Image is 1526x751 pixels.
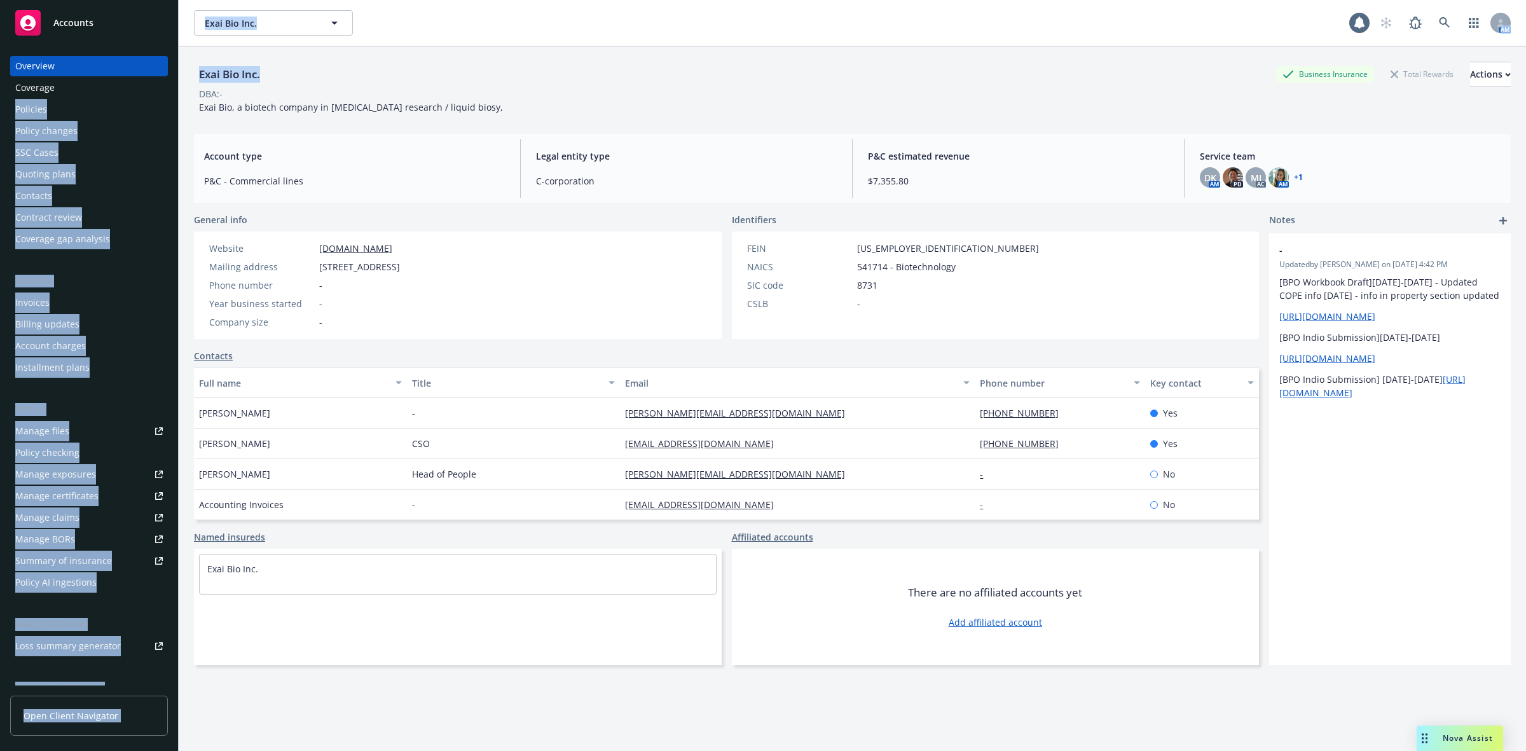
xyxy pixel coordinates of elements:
[412,467,476,481] span: Head of People
[10,314,168,334] a: Billing updates
[209,297,314,310] div: Year business started
[732,213,776,226] span: Identifiers
[199,467,270,481] span: [PERSON_NAME]
[1432,10,1457,36] a: Search
[1417,726,1503,751] button: Nova Assist
[1163,498,1175,511] span: No
[15,314,79,334] div: Billing updates
[747,260,852,273] div: NAICS
[24,709,118,722] span: Open Client Navigator
[1294,174,1303,181] a: +1
[15,357,90,378] div: Installment plans
[319,279,322,292] span: -
[199,376,388,390] div: Full name
[15,56,55,76] div: Overview
[908,585,1082,600] span: There are no affiliated accounts yet
[1163,437,1178,450] span: Yes
[1495,213,1511,228] a: add
[980,468,993,480] a: -
[10,464,168,485] span: Manage exposures
[194,368,407,398] button: Full name
[209,315,314,329] div: Company size
[980,376,1126,390] div: Phone number
[412,406,415,420] span: -
[980,438,1069,450] a: ‪[PHONE_NUMBER]‬
[15,207,82,228] div: Contract review
[1279,259,1501,270] span: Updated by [PERSON_NAME] on [DATE] 4:42 PM
[1279,310,1375,322] a: [URL][DOMAIN_NAME]
[209,279,314,292] div: Phone number
[620,368,975,398] button: Email
[207,563,258,575] a: Exai Bio Inc.
[10,507,168,528] a: Manage claims
[1279,373,1501,399] p: [BPO Indio Submission] [DATE]-[DATE]
[732,530,813,544] a: Affiliated accounts
[1268,167,1289,188] img: photo
[1269,233,1511,410] div: -Updatedby [PERSON_NAME] on [DATE] 4:42 PM[BPO Workbook Draft][DATE]-[DATE] - Updated COPE info [...
[10,293,168,313] a: Invoices
[10,121,168,141] a: Policy changes
[625,468,855,480] a: [PERSON_NAME][EMAIL_ADDRESS][DOMAIN_NAME]
[194,530,265,544] a: Named insureds
[1204,171,1216,184] span: DK
[625,376,956,390] div: Email
[15,121,78,141] div: Policy changes
[205,17,315,30] span: Exai Bio Inc.
[10,572,168,593] a: Policy AI ingestions
[10,78,168,98] a: Coverage
[194,349,233,362] a: Contacts
[1443,733,1493,743] span: Nova Assist
[536,149,837,163] span: Legal entity type
[319,260,400,273] span: [STREET_ADDRESS]
[15,572,97,593] div: Policy AI ingestions
[15,186,52,206] div: Contacts
[15,443,79,463] div: Policy checking
[625,499,784,511] a: [EMAIL_ADDRESS][DOMAIN_NAME]
[10,5,168,41] a: Accounts
[10,229,168,249] a: Coverage gap analysis
[747,297,852,310] div: CSLB
[412,376,601,390] div: Title
[412,437,430,450] span: CSO
[1384,66,1460,82] div: Total Rewards
[209,260,314,273] div: Mailing address
[15,464,96,485] div: Manage exposures
[1276,66,1374,82] div: Business Insurance
[10,551,168,571] a: Summary of insurance
[949,616,1042,629] a: Add affiliated account
[10,529,168,549] a: Manage BORs
[1461,10,1487,36] a: Switch app
[536,174,837,188] span: C-corporation
[10,636,168,656] a: Loss summary generator
[1403,10,1428,36] a: Report a Bug
[199,406,270,420] span: [PERSON_NAME]
[10,403,168,416] div: Tools
[868,149,1169,163] span: P&C estimated revenue
[1279,352,1375,364] a: [URL][DOMAIN_NAME]
[980,499,993,511] a: -
[625,407,855,419] a: [PERSON_NAME][EMAIL_ADDRESS][DOMAIN_NAME]
[319,315,322,329] span: -
[1279,275,1501,302] p: [BPO Workbook Draft][DATE]-[DATE] - Updated COPE info [DATE] - info in property section updated
[1145,368,1259,398] button: Key contact
[10,164,168,184] a: Quoting plans
[10,207,168,228] a: Contract review
[10,443,168,463] a: Policy checking
[15,293,50,313] div: Invoices
[10,56,168,76] a: Overview
[857,279,877,292] span: 8731
[975,368,1145,398] button: Phone number
[15,164,76,184] div: Quoting plans
[194,213,247,226] span: General info
[868,174,1169,188] span: $7,355.80
[857,242,1039,255] span: [US_EMPLOYER_IDENTIFICATION_NUMBER]
[15,142,58,163] div: SSC Cases
[10,682,168,694] div: Account settings
[625,438,784,450] a: [EMAIL_ADDRESS][DOMAIN_NAME]
[1150,376,1240,390] div: Key contact
[15,336,86,356] div: Account charges
[1163,406,1178,420] span: Yes
[15,229,110,249] div: Coverage gap analysis
[53,18,93,28] span: Accounts
[199,101,503,113] span: Exai Bio, a biotech company in [MEDICAL_DATA] research / liquid biosy,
